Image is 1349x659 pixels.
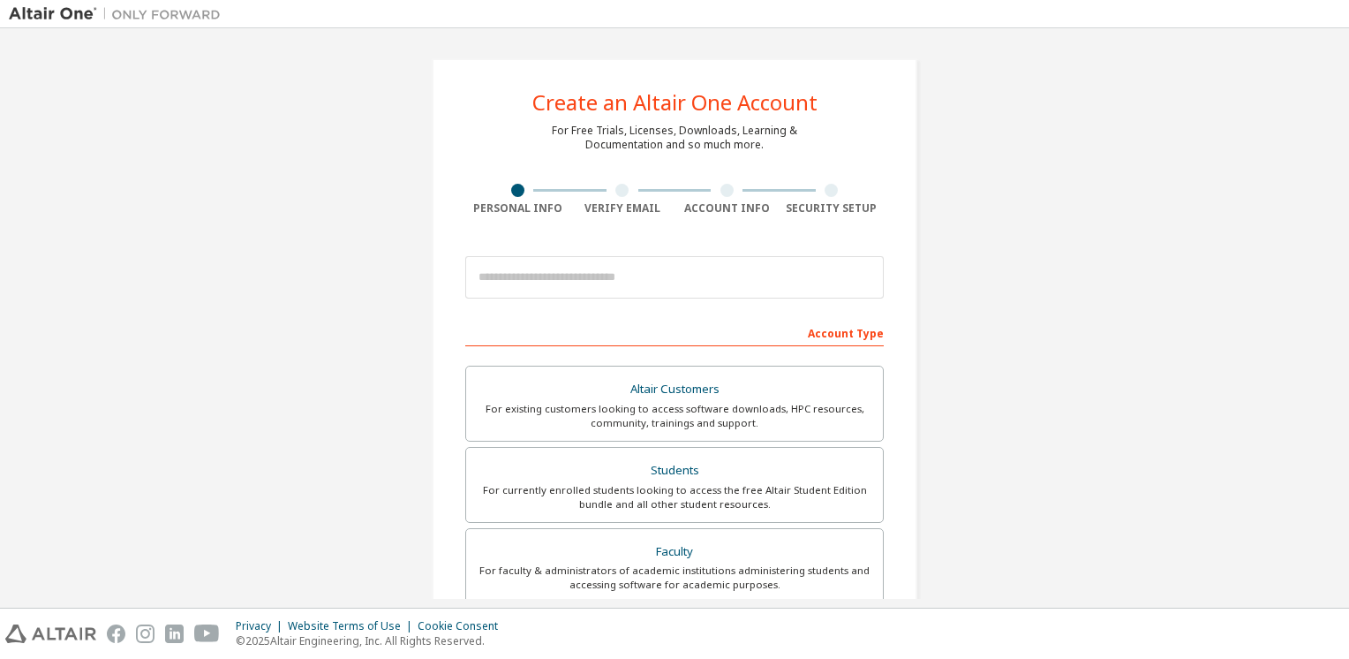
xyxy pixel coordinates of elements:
div: Account Type [465,318,884,346]
div: Students [477,458,872,483]
img: youtube.svg [194,625,220,643]
p: © 2025 Altair Engineering, Inc. All Rights Reserved. [236,633,509,648]
div: Personal Info [465,201,570,216]
img: facebook.svg [107,625,125,643]
div: Verify Email [570,201,675,216]
div: For currently enrolled students looking to access the free Altair Student Edition bundle and all ... [477,483,872,511]
div: For Free Trials, Licenses, Downloads, Learning & Documentation and so much more. [552,124,797,152]
div: Privacy [236,619,288,633]
div: Altair Customers [477,377,872,402]
div: Faculty [477,540,872,564]
img: Altair One [9,5,230,23]
img: instagram.svg [136,625,154,643]
div: Create an Altair One Account [532,92,818,113]
div: Account Info [674,201,780,216]
div: For faculty & administrators of academic institutions administering students and accessing softwa... [477,564,872,592]
img: altair_logo.svg [5,625,96,643]
div: Website Terms of Use [288,619,418,633]
div: Cookie Consent [418,619,509,633]
img: linkedin.svg [165,625,184,643]
div: Security Setup [780,201,885,216]
div: For existing customers looking to access software downloads, HPC resources, community, trainings ... [477,402,872,430]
